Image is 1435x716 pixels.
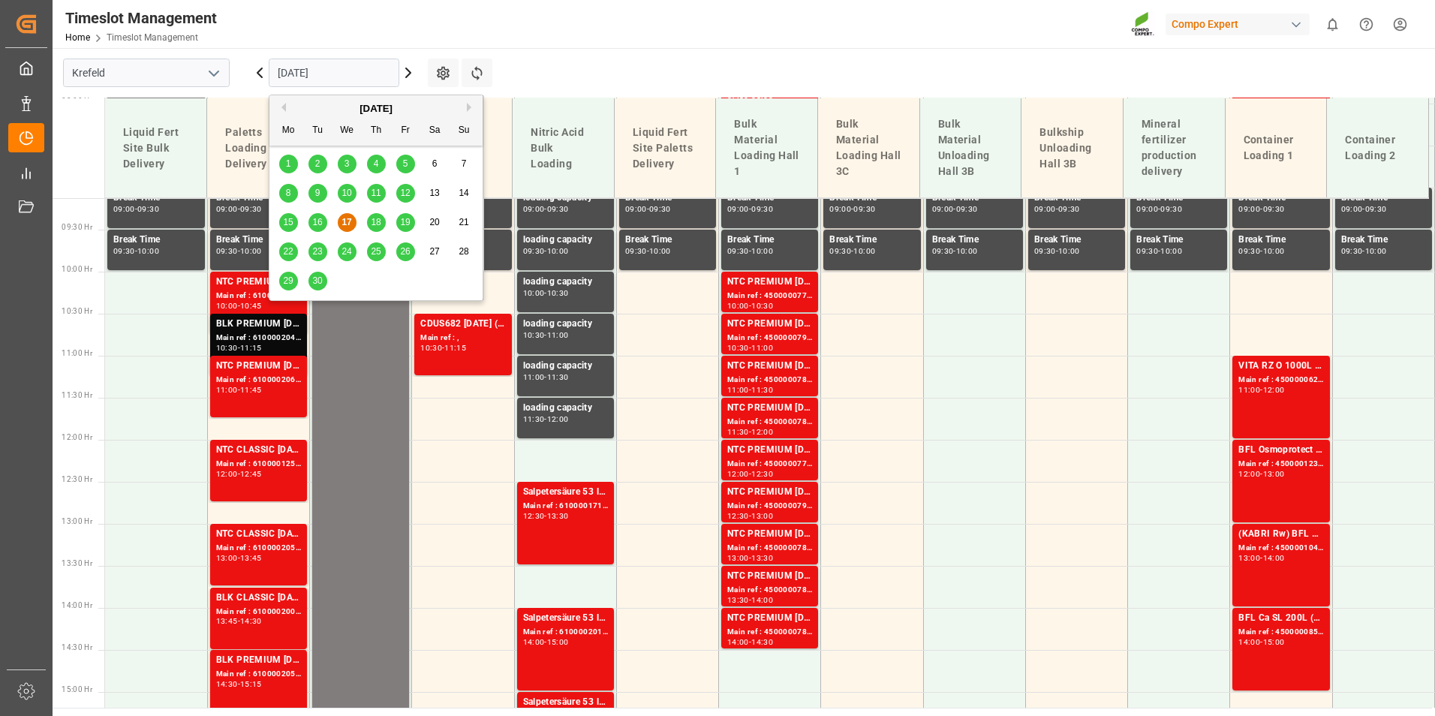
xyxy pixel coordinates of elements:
span: 1 [286,158,291,169]
div: loading capacity [523,359,608,374]
div: - [1158,206,1160,212]
div: Main ref : 6100001714, 2000001425 [523,500,608,513]
div: 12:00 [727,471,749,477]
div: 10:00 [1160,248,1182,254]
div: Break Time [1034,233,1119,248]
div: 09:00 [1238,206,1260,212]
div: 09:30 [853,206,875,212]
div: - [238,248,240,254]
div: 09:00 [216,206,238,212]
div: 10:00 [1058,248,1080,254]
div: 13:30 [727,597,749,603]
div: - [1158,248,1160,254]
div: Th [367,122,386,140]
div: Choose Monday, September 22nd, 2025 [279,242,298,261]
div: - [749,387,751,393]
div: Choose Tuesday, September 30th, 2025 [308,272,327,290]
span: 12 [400,188,410,198]
div: Choose Friday, September 5th, 2025 [396,155,415,173]
span: 21 [459,217,468,227]
span: 24 [341,246,351,257]
div: Main ref : 6100002000, 2000001288 [216,606,301,618]
div: 12:30 [523,513,545,519]
div: Sa [426,122,444,140]
div: Salpetersäure 53 lose [523,611,608,626]
div: Break Time [625,233,710,248]
div: (KABRI Rw) BFL 10-4-7 SL 20L(x48) ES LAT [1238,527,1323,542]
div: 09:30 [547,206,569,212]
span: 15 [283,217,293,227]
span: 12:30 Hr [62,475,92,483]
button: Help Center [1349,8,1383,41]
div: Main ref : 4500000778, 2000000504 [727,458,812,471]
div: - [135,248,137,254]
div: - [749,344,751,351]
div: 09:30 [625,248,647,254]
div: NTC PREMIUM [DATE] 25kg (x40) D,EN,PLBT SPORT [DATE] 25%UH 3M 25kg (x40) INT [216,275,301,290]
div: - [1260,387,1262,393]
span: 17 [341,217,351,227]
div: 10:00 [137,248,159,254]
div: 14:00 [727,639,749,645]
div: Main ref : 6100002069, 2000001387 [216,374,301,387]
span: 19 [400,217,410,227]
div: Choose Friday, September 26th, 2025 [396,242,415,261]
div: Main ref : 4500000789, 2000000504 [727,416,812,429]
div: 12:00 [1263,387,1285,393]
div: NTC PREMIUM [DATE]+3+TE BULK [727,611,812,626]
div: - [749,302,751,309]
div: Liquid Fert Site Paletts Delivery [627,119,704,178]
div: Main ref : 4500000791, 2000000504 [727,332,812,344]
div: Mineral fertilizer production delivery [1136,110,1213,185]
div: 09:30 [956,206,978,212]
div: - [749,471,751,477]
div: Choose Tuesday, September 23rd, 2025 [308,242,327,261]
div: 09:00 [625,206,647,212]
div: Choose Sunday, September 21st, 2025 [455,213,474,232]
div: 13:30 [547,513,569,519]
div: 09:30 [1238,248,1260,254]
div: 09:00 [523,206,545,212]
span: 13 [429,188,439,198]
div: Container Loading 2 [1339,126,1416,170]
div: 10:00 [216,302,238,309]
div: - [238,344,240,351]
div: - [953,248,955,254]
div: 10:45 [240,302,262,309]
div: BFL Osmoprotect SL 10L (x60) CL MTO [1238,443,1323,458]
div: Choose Saturday, September 20th, 2025 [426,213,444,232]
div: Main ref : 4500000779, 2000000504 [727,290,812,302]
div: We [338,122,356,140]
div: 15:00 [547,639,569,645]
div: - [647,206,649,212]
div: - [544,416,546,423]
div: Choose Tuesday, September 2nd, 2025 [308,155,327,173]
div: - [1362,248,1364,254]
div: CDUS682 [DATE] (JCAM) BigBag 900KG [420,317,505,332]
div: Break Time [727,233,812,248]
div: - [238,302,240,309]
div: Choose Friday, September 19th, 2025 [396,213,415,232]
div: Choose Thursday, September 25th, 2025 [367,242,386,261]
div: Choose Sunday, September 7th, 2025 [455,155,474,173]
div: 10:00 [523,290,545,296]
div: Choose Tuesday, September 9th, 2025 [308,184,327,203]
div: 10:30 [523,332,545,338]
div: Main ref : 6100002054, 2000001506 [216,542,301,555]
div: - [544,332,546,338]
div: Main ref : 4500001041, 2000000776 [1238,542,1323,555]
div: 11:15 [240,344,262,351]
div: Bulk Material Unloading Hall 3B [932,110,1009,185]
div: 10:00 [1263,248,1285,254]
div: 12:30 [751,471,773,477]
div: Choose Thursday, September 4th, 2025 [367,155,386,173]
div: NTC PREMIUM [DATE]+3+TE BULK [727,401,812,416]
div: Bulk Material Loading Hall 1 [728,110,805,185]
div: Choose Friday, September 12th, 2025 [396,184,415,203]
span: 22 [283,246,293,257]
div: Bulkship Unloading Hall 3B [1033,119,1111,178]
div: 10:30 [547,290,569,296]
div: - [238,555,240,561]
div: 09:00 [1034,206,1056,212]
div: Break Time [829,233,914,248]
